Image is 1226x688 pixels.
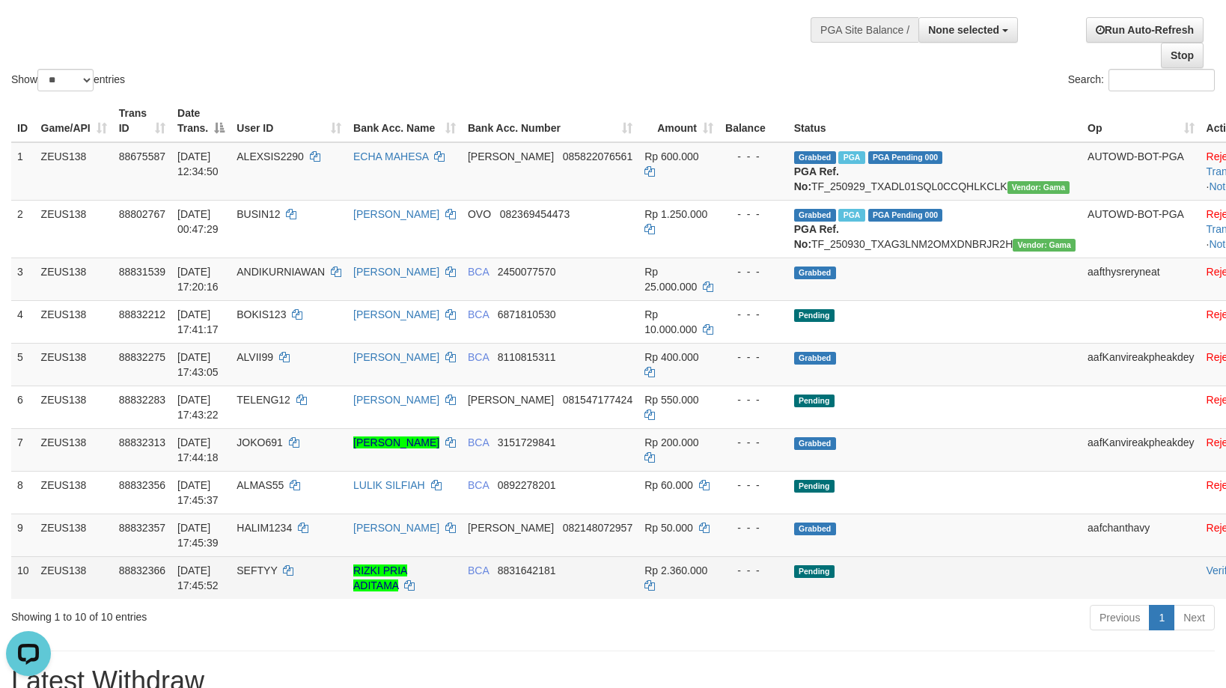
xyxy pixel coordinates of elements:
span: ALVII99 [237,351,273,363]
td: aafKanvireakpheakdey [1082,428,1200,471]
th: Trans ID: activate to sort column ascending [113,100,171,142]
td: 5 [11,343,35,386]
span: BCA [468,436,489,448]
td: ZEUS138 [35,428,113,471]
span: [DATE] 17:44:18 [177,436,219,463]
span: 88832212 [119,308,165,320]
td: ZEUS138 [35,200,113,258]
span: Grabbed [794,209,836,222]
td: 4 [11,300,35,343]
button: None selected [918,17,1018,43]
td: 7 [11,428,35,471]
div: - - - [725,435,782,450]
span: Copy 2450077570 to clipboard [498,266,556,278]
th: Game/API: activate to sort column ascending [35,100,113,142]
a: 1 [1149,605,1174,630]
span: Copy 3151729841 to clipboard [498,436,556,448]
span: ALMAS55 [237,479,284,491]
div: - - - [725,350,782,365]
span: BCA [468,308,489,320]
label: Show entries [11,69,125,91]
a: Stop [1161,43,1204,68]
span: 88832366 [119,564,165,576]
select: Showentries [37,69,94,91]
a: Previous [1090,605,1150,630]
span: 88675587 [119,150,165,162]
span: Rp 50.000 [644,522,693,534]
th: Bank Acc. Name: activate to sort column ascending [347,100,462,142]
td: ZEUS138 [35,471,113,514]
td: 10 [11,556,35,599]
span: 88832313 [119,436,165,448]
span: Copy 082148072957 to clipboard [563,522,632,534]
span: Rp 10.000.000 [644,308,697,335]
div: - - - [725,563,782,578]
div: - - - [725,264,782,279]
th: Status [788,100,1082,142]
td: ZEUS138 [35,514,113,556]
input: Search: [1108,69,1215,91]
span: [DATE] 17:45:39 [177,522,219,549]
div: - - - [725,478,782,493]
span: Grabbed [794,352,836,365]
th: User ID: activate to sort column ascending [231,100,347,142]
span: None selected [928,24,999,36]
span: Rp 550.000 [644,394,698,406]
td: 1 [11,142,35,201]
span: 88832357 [119,522,165,534]
a: [PERSON_NAME] [353,351,439,363]
span: ALEXSIS2290 [237,150,304,162]
th: Bank Acc. Number: activate to sort column ascending [462,100,638,142]
a: LULIK SILFIAH [353,479,425,491]
span: [DATE] 00:47:29 [177,208,219,235]
td: aafKanvireakpheakdey [1082,343,1200,386]
a: [PERSON_NAME] [353,308,439,320]
td: AUTOWD-BOT-PGA [1082,200,1200,258]
a: [PERSON_NAME] [353,394,439,406]
th: Balance [719,100,788,142]
span: Marked by aafsreyleap [838,209,864,222]
span: Grabbed [794,523,836,535]
th: ID [11,100,35,142]
span: HALIM1234 [237,522,292,534]
a: [PERSON_NAME] [353,266,439,278]
span: SEFTYY [237,564,277,576]
span: BUSIN12 [237,208,280,220]
span: BCA [468,351,489,363]
span: 88832283 [119,394,165,406]
div: Showing 1 to 10 of 10 entries [11,603,500,624]
a: [PERSON_NAME] [353,208,439,220]
td: ZEUS138 [35,343,113,386]
span: Copy 8110815311 to clipboard [498,351,556,363]
label: Search: [1068,69,1215,91]
span: Rp 600.000 [644,150,698,162]
span: [PERSON_NAME] [468,150,554,162]
span: Marked by aafpengsreynich [838,151,864,164]
div: - - - [725,392,782,407]
td: aafchanthavy [1082,514,1200,556]
span: Rp 25.000.000 [644,266,697,293]
span: [DATE] 12:34:50 [177,150,219,177]
td: ZEUS138 [35,556,113,599]
td: 3 [11,258,35,300]
span: [DATE] 17:43:22 [177,394,219,421]
span: Vendor URL: https://trx31.1velocity.biz [1013,239,1076,252]
span: OVO [468,208,491,220]
span: Rp 60.000 [644,479,693,491]
span: [DATE] 17:43:05 [177,351,219,378]
span: [PERSON_NAME] [468,394,554,406]
span: Pending [794,309,835,322]
button: Open LiveChat chat widget [6,6,51,51]
div: - - - [725,207,782,222]
td: ZEUS138 [35,386,113,428]
span: 88832356 [119,479,165,491]
span: BCA [468,266,489,278]
td: ZEUS138 [35,142,113,201]
td: ZEUS138 [35,300,113,343]
span: PGA Pending [868,151,943,164]
span: Pending [794,565,835,578]
span: Rp 400.000 [644,351,698,363]
span: Rp 200.000 [644,436,698,448]
a: Run Auto-Refresh [1086,17,1204,43]
span: BCA [468,479,489,491]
